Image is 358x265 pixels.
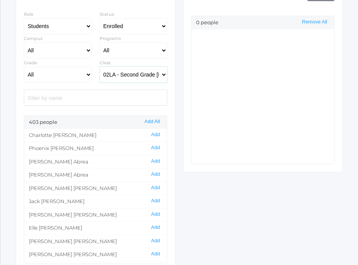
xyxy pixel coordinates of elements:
li: [PERSON_NAME] [PERSON_NAME] [24,208,167,222]
button: Add [149,238,162,244]
label: Class [100,60,110,65]
button: Add [149,251,162,257]
button: Remove All [300,19,330,25]
label: Programs [100,36,121,41]
button: Add [149,158,162,165]
button: Add [149,132,162,138]
label: Grade [24,60,37,65]
li: Jack [PERSON_NAME] [24,195,167,208]
button: Add [149,171,162,178]
button: Add [149,198,162,204]
label: Role [24,12,33,17]
li: Charlotte [PERSON_NAME] [24,129,167,142]
button: Add [149,224,162,231]
button: Add [149,211,162,218]
button: Add [149,185,162,191]
label: Campus [24,36,42,41]
li: [PERSON_NAME] [PERSON_NAME] [24,235,167,248]
li: Elle [PERSON_NAME] [24,221,167,235]
input: Filter by name [24,90,167,106]
li: [PERSON_NAME] [PERSON_NAME] [24,182,167,195]
label: Status [100,12,114,17]
li: Phoenix [PERSON_NAME] [24,142,167,155]
li: [PERSON_NAME] Abrea [24,155,167,168]
div: 0 people [191,16,334,29]
li: [PERSON_NAME] Abrea [24,168,167,182]
div: 403 people [24,116,167,129]
button: Add [149,145,162,151]
button: Add All [142,118,162,125]
li: [PERSON_NAME] [PERSON_NAME] [24,248,167,261]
